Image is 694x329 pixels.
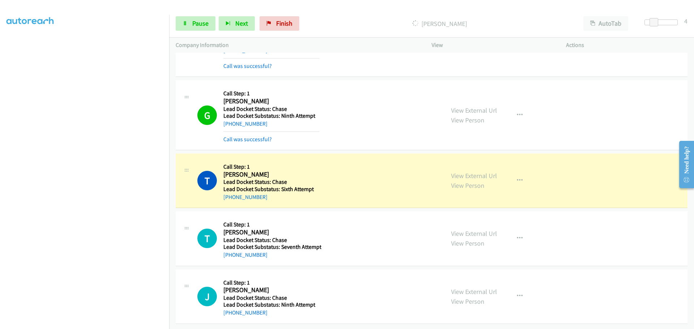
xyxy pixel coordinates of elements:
h5: Lead Docket Status: Chase [223,294,320,302]
a: View Person [451,181,484,190]
a: View External Url [451,172,497,180]
a: View Person [451,239,484,247]
h1: J [197,287,217,306]
h5: Lead Docket Substatus: Ninth Attempt [223,301,320,308]
span: Finish [276,19,292,27]
a: Call was successful? [223,62,272,69]
a: View External Url [451,106,497,114]
p: Actions [566,41,687,49]
button: AutoTab [583,16,628,31]
h2: [PERSON_NAME] [223,170,320,179]
span: Pause [192,19,209,27]
a: View Person [451,116,484,124]
a: Finish [260,16,299,31]
h5: Lead Docket Substatus: Ninth Attempt [223,112,320,120]
a: [PHONE_NUMBER] [223,120,267,127]
h1: G [197,105,217,125]
h2: [PERSON_NAME] [223,97,320,105]
p: [PERSON_NAME] [309,19,570,29]
h5: Call Step: 1 [223,221,321,228]
a: View External Url [451,229,497,238]
h2: [PERSON_NAME] [223,228,320,237]
div: The call is yet to be attempted [197,229,217,248]
a: Call was successful? [223,136,272,143]
div: The call is yet to be attempted [197,287,217,306]
h5: Call Step: 1 [223,279,320,286]
iframe: Resource Center [673,136,694,193]
h5: Call Step: 1 [223,163,320,170]
a: [PHONE_NUMBER] [223,194,267,200]
p: View [432,41,553,49]
a: [PHONE_NUMBER] [223,309,267,316]
h5: Call Step: 1 [223,90,320,97]
h5: Lead Docket Substatus: Sixth Attempt [223,186,320,193]
h5: Lead Docket Status: Chase [223,105,320,113]
a: View External Url [451,287,497,296]
h5: Lead Docket Status: Chase [223,178,320,186]
a: [PHONE_NUMBER] [223,251,267,258]
h5: Lead Docket Status: Chase [223,237,321,244]
a: View Person [451,297,484,306]
h5: Lead Docket Substatus: Seventh Attempt [223,243,321,251]
span: Next [235,19,248,27]
button: Next [219,16,255,31]
h2: [PERSON_NAME] [223,286,320,294]
div: 4 [684,16,687,26]
h1: T [197,171,217,190]
p: Company Information [176,41,419,49]
a: Pause [176,16,215,31]
h1: T [197,229,217,248]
